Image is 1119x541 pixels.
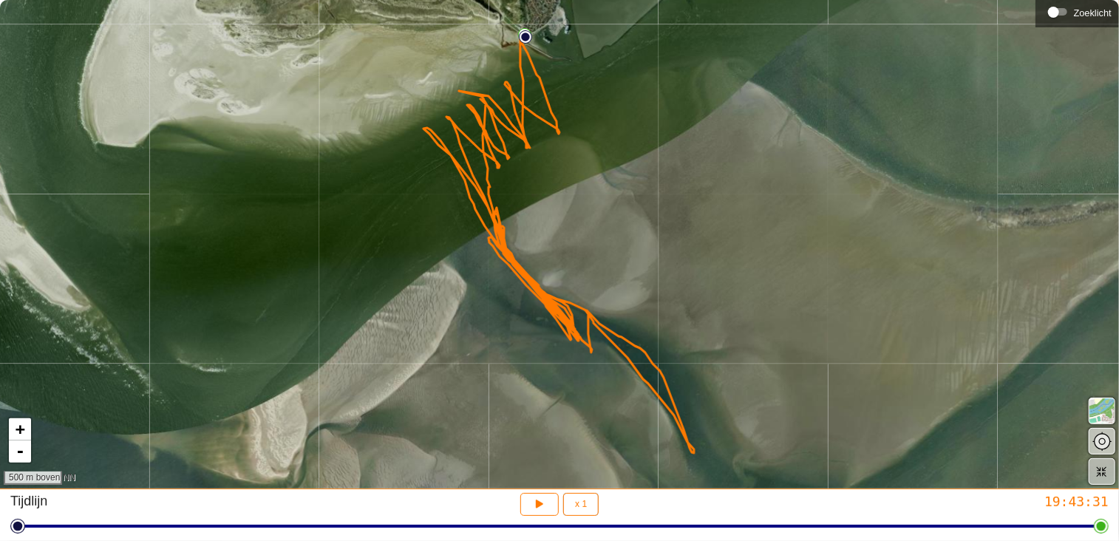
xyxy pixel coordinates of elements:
[9,418,31,440] a: Inzoomen
[9,440,31,463] a: Uitzoomen
[519,30,532,44] img: PathStart.svg
[518,28,531,41] img: PathEnd.svg
[1043,1,1112,23] div: Zoeklicht
[575,500,587,508] span: x 1
[746,493,1109,510] div: 19:43:31
[563,493,599,516] button: x 1
[4,472,62,485] div: 500 m boven NN
[1074,7,1112,18] div: Zoeklicht
[10,493,373,516] div: Tijdlijn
